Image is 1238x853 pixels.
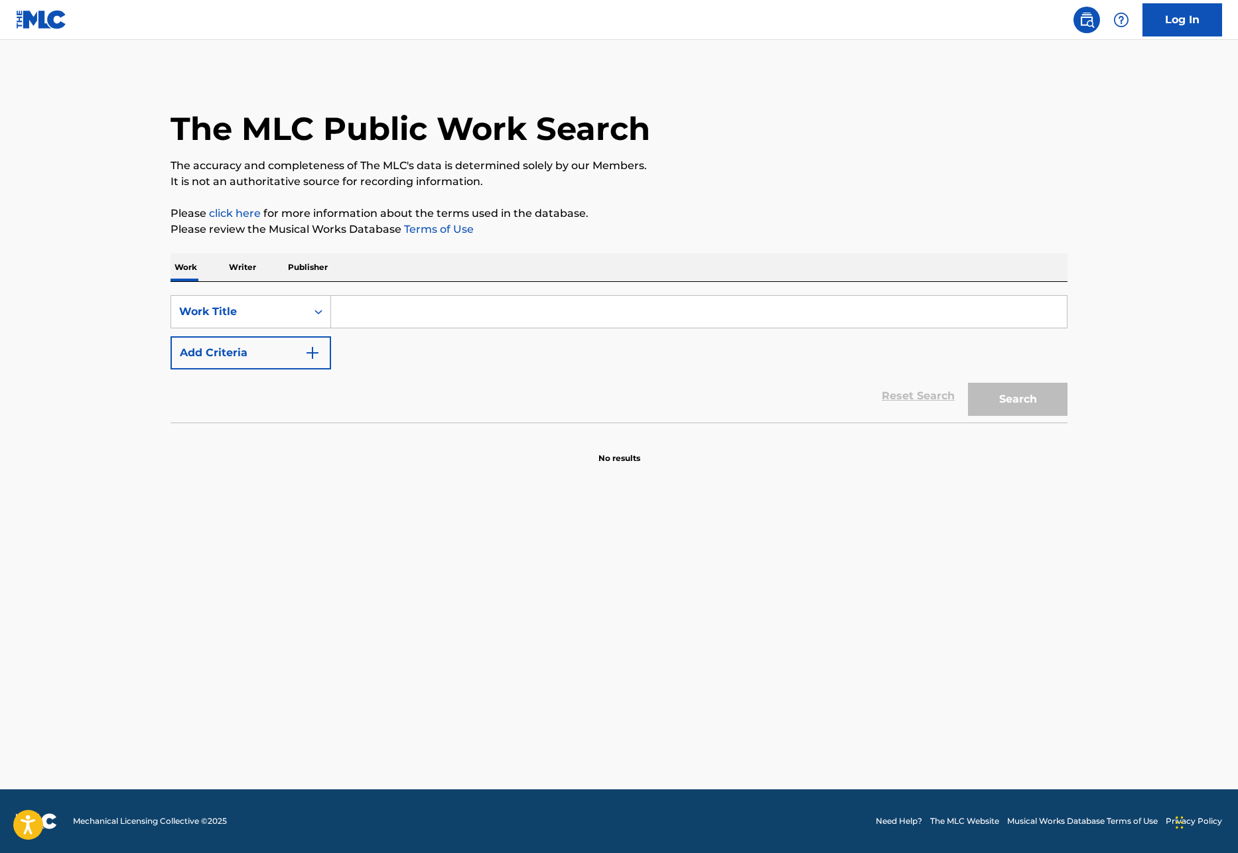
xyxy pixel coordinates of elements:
p: Publisher [284,253,332,281]
img: logo [16,813,57,829]
a: Need Help? [876,815,922,827]
button: Add Criteria [171,336,331,369]
p: It is not an authoritative source for recording information. [171,174,1067,190]
a: The MLC Website [930,815,999,827]
h1: The MLC Public Work Search [171,109,650,149]
a: click here [209,207,261,220]
img: search [1079,12,1095,28]
p: No results [598,436,640,464]
div: Help [1108,7,1135,33]
a: Log In [1142,3,1222,36]
p: The accuracy and completeness of The MLC's data is determined solely by our Members. [171,158,1067,174]
form: Search Form [171,295,1067,423]
img: MLC Logo [16,10,67,29]
div: Drag [1176,803,1184,842]
a: Public Search [1073,7,1100,33]
iframe: Chat Widget [1172,789,1238,853]
p: Writer [225,253,260,281]
p: Work [171,253,201,281]
div: Work Title [179,304,299,320]
span: Mechanical Licensing Collective © 2025 [73,815,227,827]
img: help [1113,12,1129,28]
img: 9d2ae6d4665cec9f34b9.svg [305,345,320,361]
a: Terms of Use [401,223,474,235]
a: Musical Works Database Terms of Use [1007,815,1158,827]
p: Please for more information about the terms used in the database. [171,206,1067,222]
a: Privacy Policy [1166,815,1222,827]
p: Please review the Musical Works Database [171,222,1067,237]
